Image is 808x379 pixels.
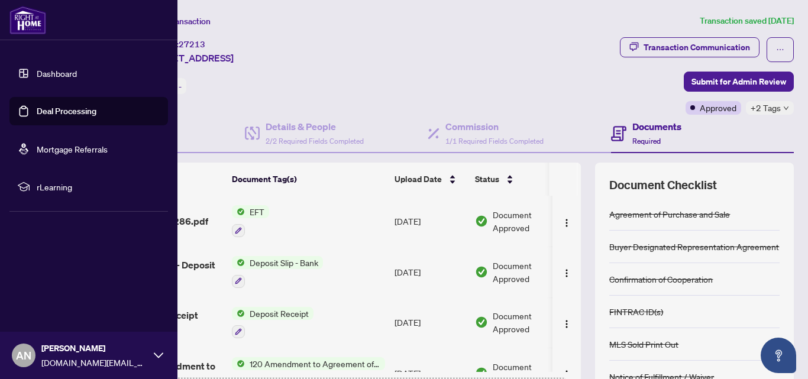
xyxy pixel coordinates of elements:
img: Status Icon [232,205,245,218]
span: [DOMAIN_NAME][EMAIL_ADDRESS][PERSON_NAME][DOMAIN_NAME] [41,356,148,369]
span: Deposit Slip - Bank [245,256,323,269]
span: - [179,81,182,92]
span: AN [16,347,31,364]
button: Submit for Admin Review [684,72,794,92]
img: Status Icon [232,357,245,370]
span: 120 Amendment to Agreement of Purchase and Sale [245,357,385,370]
a: Deal Processing [37,106,96,116]
span: Submit for Admin Review [691,72,786,91]
img: Status Icon [232,307,245,320]
h4: Details & People [266,119,364,134]
button: Status IconDeposit Slip - Bank [232,256,323,288]
div: Agreement of Purchase and Sale [609,208,730,221]
span: EFT [245,205,269,218]
img: Document Status [475,265,488,278]
td: [DATE] [390,196,470,247]
div: Confirmation of Cooperation [609,273,713,286]
div: Transaction Communication [644,38,750,57]
h4: Commission [445,119,544,134]
a: Mortgage Referrals [37,144,108,154]
span: Document Approved [493,208,566,234]
span: Document Approved [493,259,566,285]
span: View Transaction [147,16,211,27]
span: down [783,105,789,111]
span: 2/2 Required Fields Completed [266,137,364,145]
a: Dashboard [37,68,77,79]
div: FINTRAC ID(s) [609,305,663,318]
h4: Documents [632,119,681,134]
span: rLearning [37,180,160,193]
img: Logo [562,319,571,329]
button: Transaction Communication [620,37,759,57]
img: logo [9,6,46,34]
span: Required [632,137,661,145]
span: 27213 [179,39,205,50]
span: ellipsis [776,46,784,54]
th: Document Tag(s) [227,163,390,196]
th: Status [470,163,571,196]
img: Logo [562,218,571,228]
td: [DATE] [390,247,470,297]
button: Logo [557,212,576,231]
span: Approved [700,101,736,114]
span: Deposit Receipt [245,307,313,320]
img: Logo [562,268,571,278]
span: Document Approved [493,309,566,335]
th: Upload Date [390,163,470,196]
span: [STREET_ADDRESS] [147,51,234,65]
span: 1/1 Required Fields Completed [445,137,544,145]
td: [DATE] [390,297,470,348]
span: Upload Date [395,173,442,186]
div: Buyer Designated Representation Agreement [609,240,779,253]
button: Status IconDeposit Receipt [232,307,313,339]
button: Logo [557,313,576,332]
span: [PERSON_NAME] [41,342,148,355]
span: Document Checklist [609,177,717,193]
button: Status IconEFT [232,205,269,237]
button: Open asap [761,338,796,373]
img: Document Status [475,316,488,329]
article: Transaction saved [DATE] [700,14,794,28]
img: Status Icon [232,256,245,269]
button: Logo [557,263,576,281]
div: MLS Sold Print Out [609,338,678,351]
img: Logo [562,370,571,379]
span: Status [475,173,499,186]
img: Document Status [475,215,488,228]
span: +2 Tags [751,101,781,115]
